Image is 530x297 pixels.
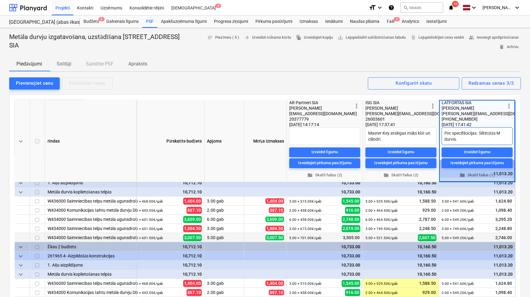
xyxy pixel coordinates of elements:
[408,33,466,42] a: Lejupielādējiet cenu veidni
[365,178,436,187] div: 10,160.50
[495,225,513,232] span: 2,248.80
[365,217,398,222] small: 6.00 × 464.50€ / gab
[289,178,360,187] div: 10,733.00
[460,172,465,178] span: folder
[353,102,360,110] span: more_vert
[500,268,530,297] div: Chat Widget
[289,227,322,231] small: 3.00 × 673.00€ / gab
[269,207,284,213] span: 887.10
[365,122,436,127] div: [DATE] 17:37:41
[482,5,513,10] span: [PERSON_NAME]
[289,116,353,122] div: 20377779
[265,217,284,222] span: 3,609.00
[131,199,163,203] small: 3.00 × 468.00€ / gab
[365,170,436,180] button: Skatīt failus (2)
[252,16,296,28] a: Pirkuma pasūtījumi
[131,208,163,213] small: 2.00 × 443.55€ / gab
[365,187,436,196] div: 10,160.50
[9,19,73,26] div: [GEOGRAPHIC_DATA] (abas ēkas - PRJ2002936 un PRJ2002937) 2601965
[103,16,142,28] a: Galvenais līgums
[57,60,71,68] p: Solītāji
[374,160,428,167] div: Izveidojiet pirkuma pasūtījumu
[442,105,505,111] div: [PERSON_NAME]
[345,289,360,296] span: 916.00
[269,290,284,295] span: 887.10
[131,227,163,231] small: 3.00 × 601.50€ / gab
[338,34,406,41] span: Lejupielādēt salīdzināšanas tabulu
[396,79,432,87] div: Konfigurēt skatu
[183,216,202,223] span: 3,609.00
[514,4,521,11] i: keyboard_arrow_down
[365,291,398,295] small: 2.00 × 464.50€ / gab
[296,34,333,41] span: Izveidojiet kopiju
[418,280,436,286] span: 1,588.50
[411,34,464,41] span: Lejupielādējiet cenu veidni
[369,4,376,11] i: format_size
[17,189,24,196] span: keyboard_arrow_down
[9,33,187,50] p: Metāla durvju izgatavošana, uzstādīšana [STREET_ADDRESS] SIA
[242,33,293,42] button: Izveidot nākamo kārtu
[442,158,513,168] button: Izveidojiet pirkuma pasūtījumu
[442,127,513,145] textarea: Pēc specifikācijas. Siltinātās M durvis.
[442,178,513,187] div: 11,013.20
[345,207,360,214] span: 916.00
[205,215,244,224] div: 6.00 gab
[131,291,163,295] small: 2.00 × 443.55€ / gab
[495,289,513,295] span: 1,098.40
[80,16,103,28] a: Budžets3
[131,260,202,270] div: 10,712.10
[207,34,240,41] span: Piezīmes ( 5 )
[442,217,474,222] small: 6.00 × 549.20€ / gab
[342,198,360,204] span: 1,545.00
[289,236,322,240] small: 5.00 × 701.00€ / gab
[411,35,416,40] span: attach_file
[495,280,513,286] span: 1,624.80
[296,35,301,40] span: file_copy
[131,187,202,196] div: 10,712.10
[365,260,436,270] div: 10,160.50
[292,171,358,179] span: Skatīt failus (2)
[365,105,429,111] div: [PERSON_NAME]
[346,16,383,28] div: Naudas plūsma
[98,17,105,21] span: 3
[429,102,436,110] span: more_vert
[442,122,513,127] div: [DATE] 17:41:42
[48,251,134,260] div: 261965 4- Aizpildošās konstrukcijas
[422,207,436,213] span: 929.00
[418,198,436,204] span: 1,588.50
[418,225,436,232] span: 2,248.50
[289,170,360,180] button: Skatīt failus (2)
[289,260,360,270] div: 10,733.00
[131,236,163,240] small: 5.00 × 601.50€ / gab
[470,4,478,11] i: keyboard_arrow_down
[442,270,513,279] div: 11,013.20
[16,60,42,68] p: Piedāvājumi
[48,288,134,297] div: W434000 Komunikācijas šahtu metāla durvju DP-10 ar izmēriem 620*2100mm izgatavošana un montāža at...
[418,234,436,241] span: 2,607.50
[398,16,423,28] div: Analytics
[289,187,360,196] div: 10,733.00
[289,242,360,251] div: 10,733.00
[289,147,360,157] button: Izveidot līgumu
[157,16,210,28] div: Apakšuzņēmuma līgumi
[244,34,291,41] span: Izveidot nākamo kārtu
[187,207,202,214] span: 887.10
[452,1,459,7] span: 10
[205,224,244,233] div: 3.00 gab
[388,149,414,156] div: Izveidot līgumu
[16,79,53,87] div: Pievienojiet cenu
[265,226,284,231] span: 1,804.50
[80,16,103,28] div: Budžets
[183,234,202,241] span: 3,007.50
[205,233,244,242] div: 5.00 gab
[365,116,429,122] div: 26003601
[365,199,398,203] small: 3.00 × 529.50€ / gab
[450,160,504,167] div: Izveidojiet pirkuma pasūtījumu
[423,16,450,28] div: Iestatījumi
[205,206,244,215] div: 2.00 gab
[17,262,24,269] span: keyboard_arrow_down
[342,216,360,223] span: 2,748.00
[365,236,398,240] small: 5.00 × 521.50€ / gab
[45,100,137,182] div: rindas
